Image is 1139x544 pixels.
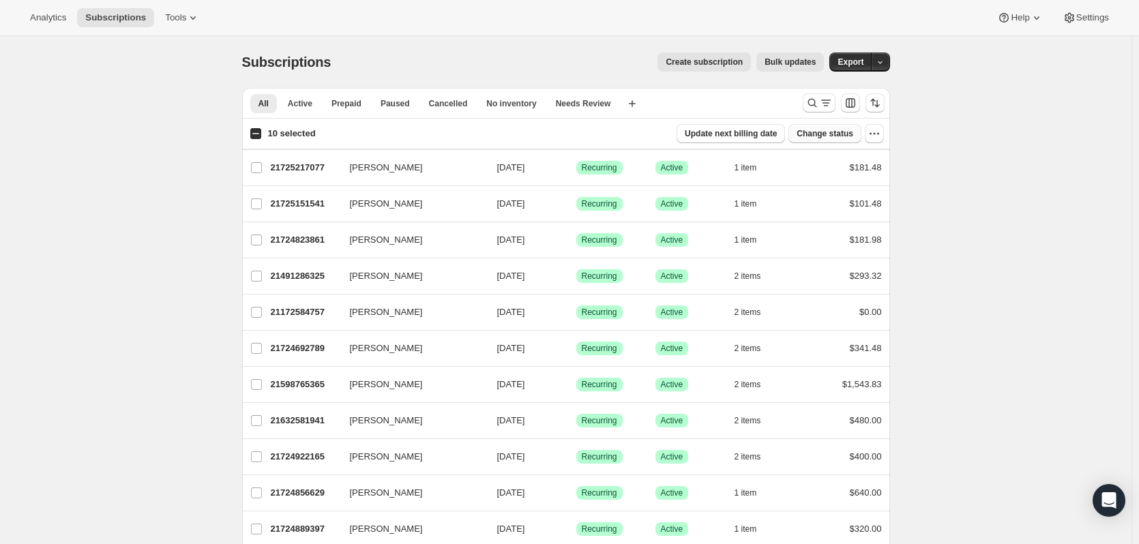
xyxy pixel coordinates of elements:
[735,343,761,354] span: 2 items
[271,269,339,283] p: 21491286325
[350,414,423,427] span: [PERSON_NAME]
[271,197,339,211] p: 21725151541
[271,483,882,502] div: 21724856629[PERSON_NAME][DATE]SuccessRecurringSuccessActive1 item$640.00
[497,162,525,172] span: [DATE]
[497,451,525,462] span: [DATE]
[582,415,617,426] span: Recurring
[850,451,882,462] span: $400.00
[661,415,683,426] span: Active
[271,339,882,358] div: 21724692789[PERSON_NAME][DATE]SuccessRecurringSuccessActive2 items$341.48
[582,162,617,173] span: Recurring
[331,98,361,109] span: Prepaid
[661,379,683,390] span: Active
[157,8,208,27] button: Tools
[735,235,757,245] span: 1 item
[989,8,1051,27] button: Help
[271,230,882,250] div: 21724823861[PERSON_NAME][DATE]SuccessRecurringSuccessActive1 item$181.98
[271,450,339,464] p: 21724922165
[271,158,882,177] div: 21725217077[PERSON_NAME][DATE]SuccessRecurringSuccessActive1 item$181.48
[735,447,776,466] button: 2 items
[797,128,853,139] span: Change status
[271,519,882,539] div: 21724889397[PERSON_NAME][DATE]SuccessRecurringSuccessActive1 item$320.00
[661,307,683,318] span: Active
[735,230,772,250] button: 1 item
[350,378,423,391] span: [PERSON_NAME]
[267,127,315,140] p: 10 selected
[381,98,410,109] span: Paused
[271,267,882,286] div: 21491286325[PERSON_NAME][DATE]SuccessRecurringSuccessActive2 items$293.32
[735,198,757,209] span: 1 item
[661,451,683,462] span: Active
[271,486,339,500] p: 21724856629
[756,52,824,72] button: Bulk updates
[661,235,683,245] span: Active
[350,342,423,355] span: [PERSON_NAME]
[850,524,882,534] span: $320.00
[850,235,882,245] span: $181.98
[838,57,863,67] span: Export
[271,447,882,466] div: 21724922165[PERSON_NAME][DATE]SuccessRecurringSuccessActive2 items$400.00
[271,161,339,175] p: 21725217077
[342,410,478,432] button: [PERSON_NAME]
[850,343,882,353] span: $341.48
[242,55,331,70] span: Subscriptions
[735,339,776,358] button: 2 items
[661,162,683,173] span: Active
[497,235,525,245] span: [DATE]
[850,271,882,281] span: $293.32
[582,343,617,354] span: Recurring
[582,487,617,498] span: Recurring
[788,124,861,143] button: Change status
[85,12,146,23] span: Subscriptions
[165,12,186,23] span: Tools
[486,98,536,109] span: No inventory
[497,379,525,389] span: [DATE]
[342,337,478,359] button: [PERSON_NAME]
[661,524,683,534] span: Active
[582,271,617,282] span: Recurring
[497,524,525,534] span: [DATE]
[271,411,882,430] div: 21632581941[PERSON_NAME][DATE]SuccessRecurringSuccessActive2 items$480.00
[497,198,525,209] span: [DATE]
[350,450,423,464] span: [PERSON_NAME]
[1093,484,1125,517] div: Open Intercom Messenger
[735,519,772,539] button: 1 item
[735,483,772,502] button: 1 item
[735,194,772,213] button: 1 item
[342,157,478,179] button: [PERSON_NAME]
[850,415,882,425] span: $480.00
[271,414,339,427] p: 21632581941
[850,198,882,209] span: $101.48
[350,197,423,211] span: [PERSON_NAME]
[735,303,776,322] button: 2 items
[866,93,885,112] button: Sort the results
[350,486,423,500] span: [PERSON_NAME]
[677,124,785,143] button: Update next billing date
[765,57,816,67] span: Bulk updates
[350,233,423,247] span: [PERSON_NAME]
[22,8,74,27] button: Analytics
[497,271,525,281] span: [DATE]
[342,518,478,540] button: [PERSON_NAME]
[657,52,751,72] button: Create subscription
[661,271,683,282] span: Active
[288,98,312,109] span: Active
[803,93,835,112] button: Search and filter results
[666,57,743,67] span: Create subscription
[1076,12,1109,23] span: Settings
[735,415,761,426] span: 2 items
[342,446,478,468] button: [PERSON_NAME]
[621,94,643,113] button: Create new view
[30,12,66,23] span: Analytics
[735,375,776,394] button: 2 items
[842,379,882,389] span: $1,543.83
[582,524,617,534] span: Recurring
[77,8,154,27] button: Subscriptions
[685,128,777,139] span: Update next billing date
[850,487,882,498] span: $640.00
[582,198,617,209] span: Recurring
[497,487,525,498] span: [DATE]
[735,271,761,282] span: 2 items
[1054,8,1117,27] button: Settings
[271,378,339,391] p: 21598765365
